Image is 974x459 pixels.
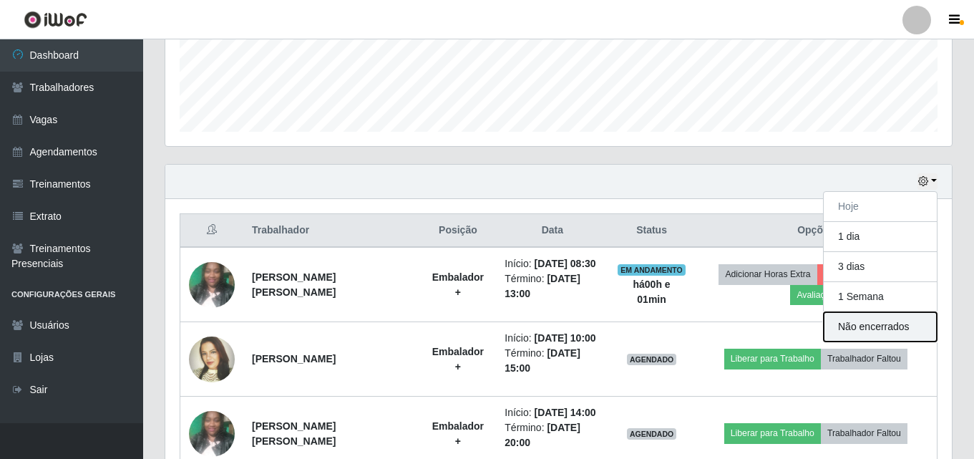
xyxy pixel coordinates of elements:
[817,264,913,284] button: Forçar Encerramento
[821,349,907,369] button: Trabalhador Faltou
[505,405,600,420] li: Início:
[719,264,817,284] button: Adicionar Horas Extra
[627,354,677,365] span: AGENDADO
[824,222,937,252] button: 1 dia
[432,271,484,298] strong: Embalador +
[189,309,235,409] img: 1719496420169.jpeg
[432,420,484,447] strong: Embalador +
[790,285,841,305] button: Avaliação
[189,254,235,315] img: 1713098995975.jpeg
[24,11,87,29] img: CoreUI Logo
[535,332,596,344] time: [DATE] 10:00
[252,420,336,447] strong: [PERSON_NAME] [PERSON_NAME]
[505,271,600,301] li: Término:
[420,214,497,248] th: Posição
[608,214,694,248] th: Status
[535,407,596,418] time: [DATE] 14:00
[432,346,484,372] strong: Embalador +
[243,214,420,248] th: Trabalhador
[627,428,677,440] span: AGENDADO
[505,346,600,376] li: Término:
[633,279,670,305] strong: há 00 h e 01 min
[505,420,600,450] li: Término:
[496,214,608,248] th: Data
[724,423,821,443] button: Liberar para Trabalho
[535,258,596,269] time: [DATE] 08:30
[505,256,600,271] li: Início:
[824,312,937,342] button: Não encerrados
[252,353,336,364] strong: [PERSON_NAME]
[695,214,938,248] th: Opções
[724,349,821,369] button: Liberar para Trabalho
[824,282,937,312] button: 1 Semana
[821,423,907,443] button: Trabalhador Faltou
[252,271,336,298] strong: [PERSON_NAME] [PERSON_NAME]
[505,331,600,346] li: Início:
[824,192,937,222] button: Hoje
[618,264,686,276] span: EM ANDAMENTO
[824,252,937,282] button: 3 dias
